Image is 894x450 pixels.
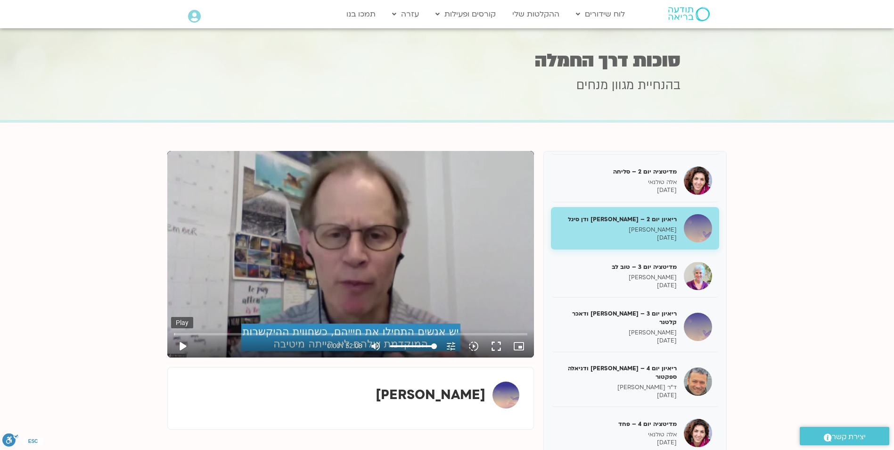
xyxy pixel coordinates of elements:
p: אלה טולנאי [558,178,677,186]
p: [DATE] [558,282,677,290]
img: מדיטציה יום 2 – סליחה [684,167,712,195]
p: [DATE] [558,186,677,194]
p: אלה טולנאי [558,431,677,439]
p: [PERSON_NAME] [558,274,677,282]
span: בהנחיית [638,77,681,94]
a: קורסים ופעילות [431,5,500,23]
h5: מדיטציה יום 2 – סליחה [558,167,677,176]
a: יצירת קשר [800,427,889,445]
h1: סוכות דרך החמלה [214,51,681,70]
a: לוח שידורים [571,5,630,23]
img: ריאיון יום 4 – אסף סטי אל-בר ודניאלה ספקטור [684,367,712,396]
p: [DATE] [558,439,677,447]
h5: מדיטציה יום 3 – טוב לב [558,263,677,271]
h5: ריאיון יום 2 – [PERSON_NAME] ודן סיגל [558,215,677,224]
strong: [PERSON_NAME] [376,386,485,404]
p: [DATE] [558,392,677,400]
h5: מדיטציה יום 4 – פחד [558,420,677,428]
p: [PERSON_NAME] [558,329,677,337]
img: ריאיון יום 2 – טארה בראך ודן סיגל [684,214,712,242]
h5: ריאיון יום 3 – [PERSON_NAME] ודאכר קלטנר [558,309,677,326]
a: ההקלטות שלי [508,5,564,23]
img: מדיטציה יום 3 – טוב לב [684,262,712,290]
a: תמכו בנו [342,5,380,23]
img: ריאיון יום 3 – טארה בראך ודאכר קלטנר [684,313,712,341]
p: ד"ר [PERSON_NAME] [558,383,677,392]
span: יצירת קשר [832,431,866,443]
img: טארה בראך [492,382,519,408]
p: [DATE] [558,234,677,242]
a: עזרה [387,5,424,23]
p: [DATE] [558,337,677,345]
img: תודעה בריאה [668,7,710,21]
img: מדיטציה יום 4 – פחד [684,419,712,447]
p: [PERSON_NAME] [558,226,677,234]
h5: ריאיון יום 4 – [PERSON_NAME] ודניאלה ספקטור [558,364,677,381]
